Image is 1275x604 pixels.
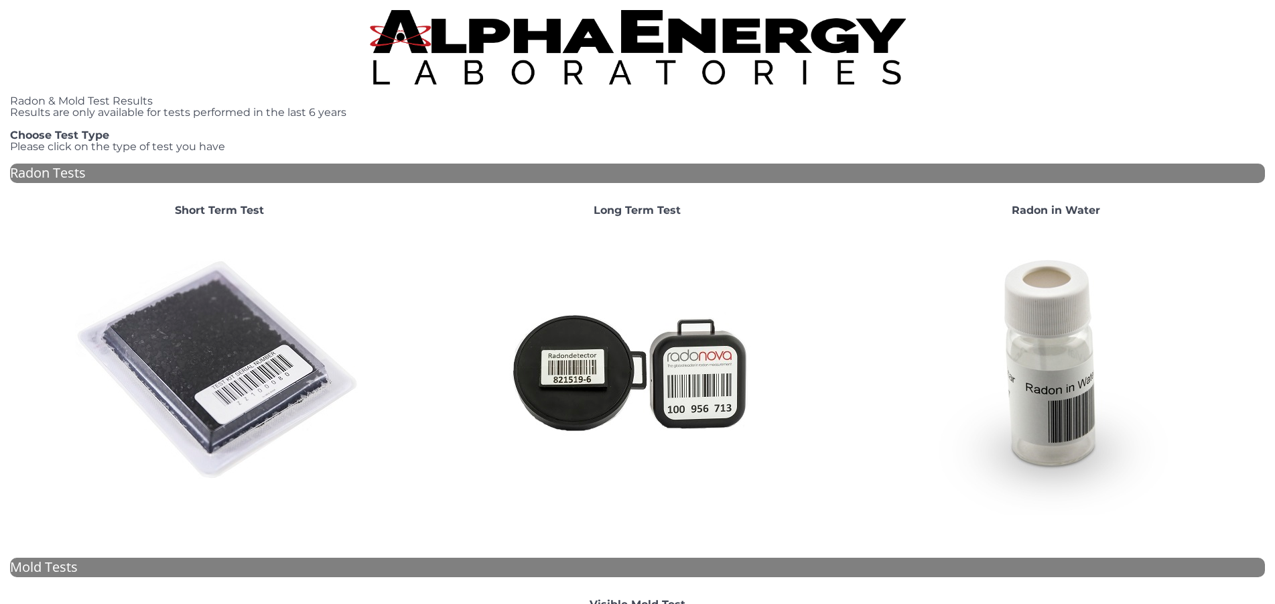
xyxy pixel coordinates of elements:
[594,204,681,217] strong: Long Term Test
[75,227,363,515] img: ShortTerm.jpg
[10,107,1265,119] h4: Results are only available for tests performed in the last 6 years
[10,164,1265,183] div: Radon Tests
[10,95,1265,107] h1: Radon & Mold Test Results
[10,558,1265,577] div: Mold Tests
[912,227,1200,515] img: RadoninWater.jpg
[1012,204,1100,217] strong: Radon in Water
[175,204,264,217] strong: Short Term Test
[10,129,109,141] strong: Choose Test Type
[370,10,906,84] img: TightCrop.jpg
[493,227,781,515] img: Radtrak2vsRadtrak3.jpg
[10,140,225,153] span: Please click on the type of test you have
